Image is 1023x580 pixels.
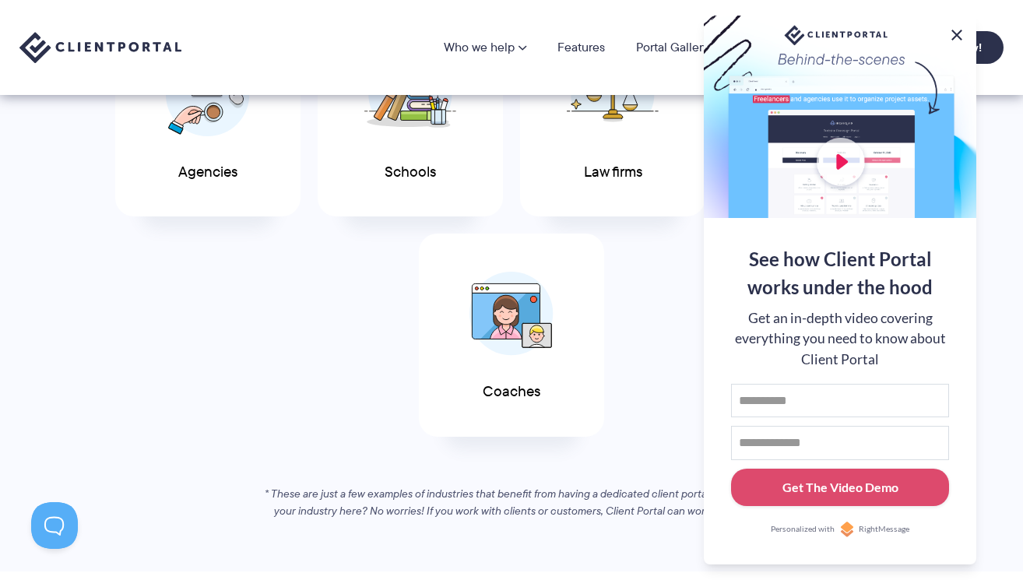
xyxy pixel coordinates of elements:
a: Schools [318,14,503,217]
iframe: Toggle Customer Support [31,502,78,549]
a: Coaches [419,234,604,437]
button: Get The Video Demo [731,469,949,507]
img: Personalized with RightMessage [839,522,855,537]
a: Who we help [444,41,526,54]
a: Agencies [115,14,301,217]
a: Features [557,41,605,54]
a: Law firms [520,14,705,217]
div: See how Client Portal works under the hood [731,245,949,301]
div: Get an in-depth video covering everything you need to know about Client Portal [731,308,949,370]
span: Law firms [584,164,642,181]
span: Schools [385,164,436,181]
span: RightMessage [859,523,909,536]
span: Personalized with [771,523,835,536]
a: Portal Gallery [636,41,709,54]
div: Get The Video Demo [782,478,898,497]
span: Coaches [483,384,540,400]
em: * These are just a few examples of industries that benefit from having a dedicated client portal.... [265,486,759,518]
span: Agencies [178,164,237,181]
a: Personalized withRightMessage [731,522,949,537]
